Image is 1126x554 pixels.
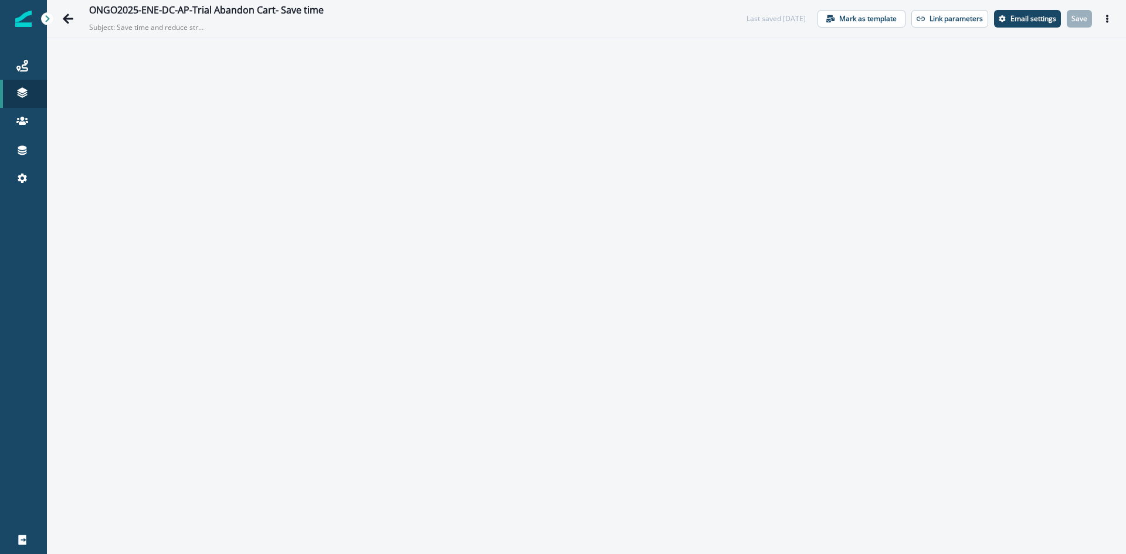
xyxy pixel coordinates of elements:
button: Save [1067,10,1092,28]
div: ONGO2025-ENE-DC-AP-Trial Abandon Cart- Save time [89,5,324,18]
button: Actions [1098,10,1117,28]
p: Save [1071,15,1087,23]
p: Link parameters [930,15,983,23]
p: Subject: Save time and reduce stress [89,18,206,33]
div: Last saved [DATE] [747,13,806,24]
button: Go back [56,7,80,30]
button: Mark as template [818,10,905,28]
button: Settings [994,10,1061,28]
p: Email settings [1010,15,1056,23]
button: Link parameters [911,10,988,28]
img: Inflection [15,11,32,27]
p: Mark as template [839,15,897,23]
